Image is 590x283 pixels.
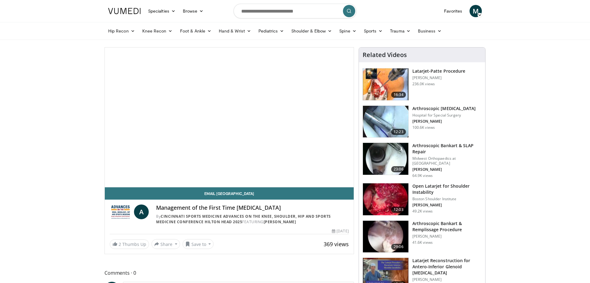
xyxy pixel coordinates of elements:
[119,241,121,247] span: 2
[324,240,349,248] span: 369 views
[363,220,482,253] a: 29:06 Arthroscopic Bankart & Remplissage Procedure [PERSON_NAME] 41.6K views
[104,269,354,277] span: Comments 0
[412,234,482,239] p: [PERSON_NAME]
[363,143,482,178] a: 23:06 Arthroscopic Bankart & SLAP Repair Midwest Orthopaedics at [GEOGRAPHIC_DATA] [PERSON_NAME] ...
[134,205,149,219] a: A
[215,25,255,37] a: Hand & Wrist
[156,214,349,225] div: By FEATURING
[110,205,132,219] img: Cincinnati Sports Medicine Advances on the Knee, Shoulder, Hip and Sports Medicine Conference Hil...
[391,244,406,250] span: 29:06
[179,5,207,17] a: Browse
[110,239,149,249] a: 2 Thumbs Up
[412,143,482,155] h3: Arthroscopic Bankart & SLAP Repair
[104,25,139,37] a: Hip Recon
[176,25,215,37] a: Foot & Ankle
[412,277,482,282] p: [PERSON_NAME]
[412,209,433,214] p: 49.2K views
[255,25,288,37] a: Pediatrics
[386,25,414,37] a: Trauma
[391,166,406,172] span: 23:06
[412,125,435,130] p: 100.6K views
[363,106,408,138] img: 10039_3.png.150x105_q85_crop-smart_upscale.jpg
[412,183,482,195] h3: Open Latarjet for Shoulder Instability
[412,75,465,80] p: [PERSON_NAME]
[363,68,408,100] img: 617583_3.png.150x105_q85_crop-smart_upscale.jpg
[470,5,482,17] a: M
[288,25,336,37] a: Shoulder & Elbow
[363,183,482,216] a: 12:03 Open Latarjet for Shoulder Instability Boston Shoulder Institute [PERSON_NAME] 49.2K views
[144,5,179,17] a: Specialties
[156,205,349,211] h4: Management of the First Time [MEDICAL_DATA]
[183,239,214,249] button: Save to
[139,25,176,37] a: Knee Recon
[412,156,482,166] p: Midwest Orthopaedics at [GEOGRAPHIC_DATA]
[332,228,348,234] div: [DATE]
[412,68,465,74] h3: Latarjet-Patte Procedure
[363,183,408,215] img: 944938_3.png.150x105_q85_crop-smart_upscale.jpg
[363,143,408,175] img: cole_0_3.png.150x105_q85_crop-smart_upscale.jpg
[412,167,482,172] p: [PERSON_NAME]
[363,221,408,253] img: wolf_3.png.150x105_q85_crop-smart_upscale.jpg
[391,129,406,135] span: 12:23
[412,240,433,245] p: 41.6K views
[412,173,433,178] p: 64.9K views
[363,51,407,59] h4: Related Videos
[363,68,482,101] a: 16:34 Latarjet-Patte Procedure [PERSON_NAME] 236.0K views
[264,219,296,224] a: [PERSON_NAME]
[414,25,446,37] a: Business
[412,258,482,276] h3: Latarjet Reconstruction for Antero-Inferior Glenoid [MEDICAL_DATA]
[336,25,360,37] a: Spine
[412,203,482,208] p: [PERSON_NAME]
[391,92,406,98] span: 16:34
[412,113,476,118] p: Hospital for Special Surgery
[412,197,482,201] p: Boston Shoulder Institute
[105,187,354,200] a: Email [GEOGRAPHIC_DATA]
[105,48,354,187] video-js: Video Player
[151,239,180,249] button: Share
[360,25,387,37] a: Sports
[412,82,435,86] p: 236.0K views
[391,207,406,213] span: 12:03
[412,119,476,124] p: [PERSON_NAME]
[412,220,482,233] h3: Arthroscopic Bankart & Remplissage Procedure
[234,4,356,18] input: Search topics, interventions
[440,5,466,17] a: Favorites
[412,105,476,112] h3: Arthroscopic [MEDICAL_DATA]
[156,214,331,224] a: Cincinnati Sports Medicine Advances on the Knee, Shoulder, Hip and Sports Medicine Conference Hil...
[363,105,482,138] a: 12:23 Arthroscopic [MEDICAL_DATA] Hospital for Special Surgery [PERSON_NAME] 100.6K views
[108,8,141,14] img: VuMedi Logo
